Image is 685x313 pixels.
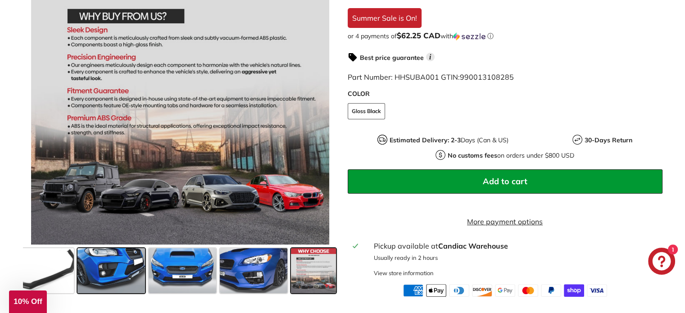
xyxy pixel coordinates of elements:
label: COLOR [348,89,662,99]
div: Summer Sale is On! [348,8,422,28]
img: google_pay [495,284,515,297]
div: Pickup available at [373,240,657,251]
span: 10% Off [14,297,42,306]
span: i [426,53,435,61]
strong: No customs fees [448,151,497,159]
span: Add to cart [483,176,527,186]
button: Add to cart [348,169,662,194]
img: american_express [403,284,423,297]
span: Part Number: HHSUBA001 GTIN: [348,73,514,82]
img: master [518,284,538,297]
strong: Estimated Delivery: 2-3 [390,136,461,144]
div: or 4 payments of with [348,32,662,41]
a: More payment options [348,216,662,227]
p: Days (Can & US) [390,136,508,145]
inbox-online-store-chat: Shopify online store chat [645,248,678,277]
span: $62.25 CAD [397,31,440,40]
div: View store information [373,269,433,277]
img: diners_club [449,284,469,297]
img: apple_pay [426,284,446,297]
img: visa [587,284,607,297]
img: shopify_pay [564,284,584,297]
strong: Best price guarantee [360,54,424,62]
p: Usually ready in 2 hours [373,254,657,262]
strong: Candiac Warehouse [438,241,508,250]
img: discover [472,284,492,297]
span: 990013108285 [460,73,514,82]
strong: 30-Days Return [585,136,632,144]
div: or 4 payments of$62.25 CADwithSezzle Click to learn more about Sezzle [348,32,662,41]
img: paypal [541,284,561,297]
p: on orders under $800 USD [448,151,574,160]
div: 10% Off [9,290,47,313]
img: Sezzle [453,32,485,41]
